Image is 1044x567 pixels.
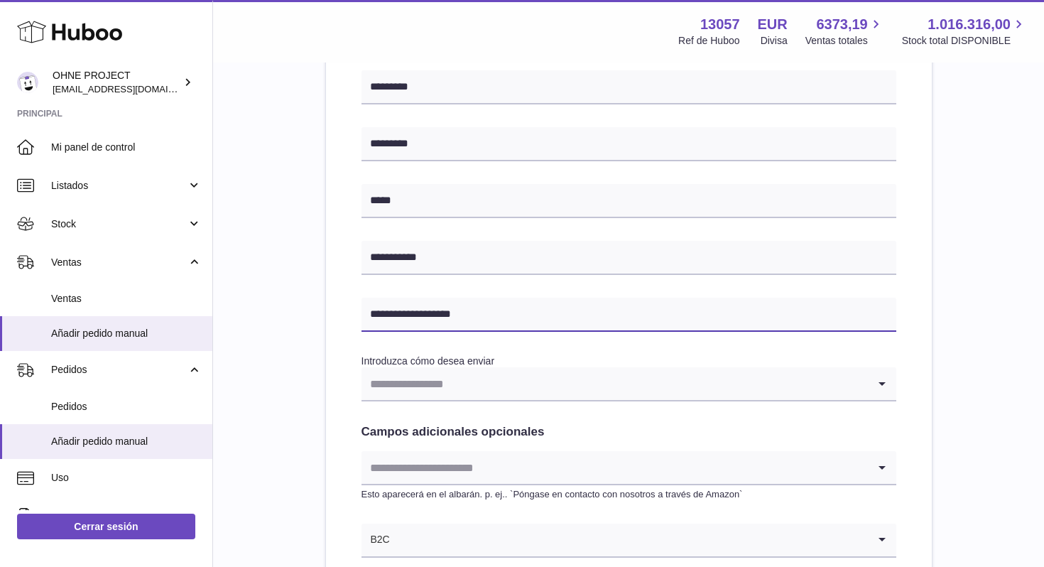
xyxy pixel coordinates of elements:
span: 1.016.316,00 [928,15,1011,34]
span: Pedidos [51,363,187,377]
div: Search for option [361,451,896,485]
strong: 13057 [700,15,740,34]
a: 6373,19 Ventas totales [805,15,884,48]
a: Cerrar sesión [17,514,195,539]
span: B2C [361,524,391,556]
label: Introduzca cómo desea enviar [361,355,495,367]
span: 6373,19 [816,15,867,34]
span: Uso [51,471,202,485]
span: Facturación y pagos [51,509,187,523]
span: Ventas [51,256,187,269]
div: Divisa [761,34,788,48]
span: Mi panel de control [51,141,202,154]
a: 1.016.316,00 Stock total DISPONIBLE [902,15,1027,48]
span: Ventas [51,292,202,306]
span: Pedidos [51,400,202,414]
input: Search for option [361,451,868,484]
span: Listados [51,179,187,193]
span: Stock [51,217,187,231]
div: Search for option [361,367,896,401]
span: Stock total DISPONIBLE [902,34,1027,48]
span: Añadir pedido manual [51,327,202,340]
input: Search for option [361,367,868,400]
div: Search for option [361,524,896,558]
img: support@ohneproject.com [17,72,38,93]
span: Ventas totales [805,34,884,48]
div: Ref de Huboo [678,34,739,48]
div: OHNE PROJECT [53,69,180,96]
strong: EUR [758,15,788,34]
h2: Campos adicionales opcionales [361,424,896,441]
input: Search for option [391,524,868,556]
span: [EMAIL_ADDRESS][DOMAIN_NAME] [53,83,209,94]
span: Añadir pedido manual [51,435,202,448]
p: Esto aparecerá en el albarán. p. ej.. `Póngase en contacto con nosotros a través de Amazon` [361,488,896,501]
